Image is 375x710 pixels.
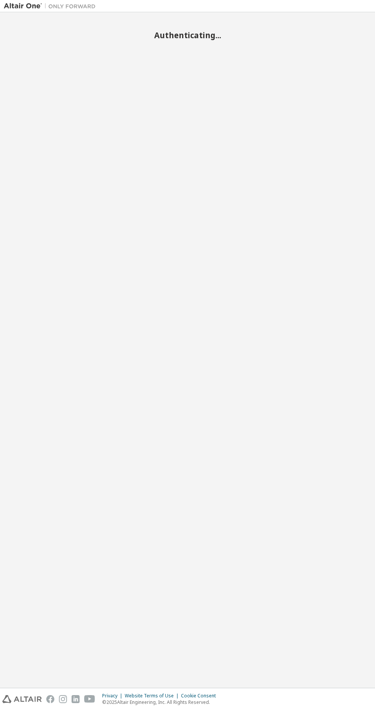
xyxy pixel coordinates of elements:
[181,693,220,699] div: Cookie Consent
[59,695,67,703] img: instagram.svg
[46,695,54,703] img: facebook.svg
[84,695,95,703] img: youtube.svg
[4,2,99,10] img: Altair One
[102,693,125,699] div: Privacy
[72,695,80,703] img: linkedin.svg
[4,30,371,40] h2: Authenticating...
[2,695,42,703] img: altair_logo.svg
[125,693,181,699] div: Website Terms of Use
[102,699,220,705] p: © 2025 Altair Engineering, Inc. All Rights Reserved.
